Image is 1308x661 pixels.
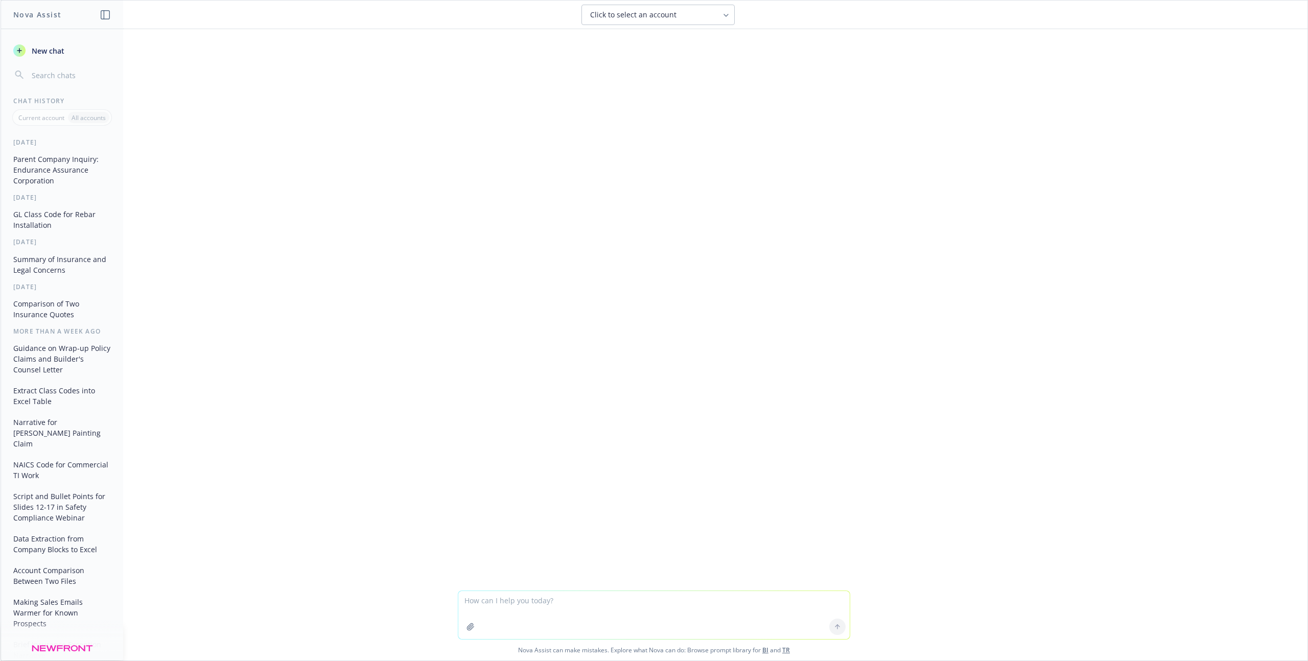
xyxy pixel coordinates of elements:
[9,206,115,233] button: GL Class Code for Rebar Installation
[1,138,123,147] div: [DATE]
[9,488,115,526] button: Script and Bullet Points for Slides 12-17 in Safety Compliance Webinar
[9,594,115,632] button: Making Sales Emails Warmer for Known Prospects
[581,5,735,25] button: Click to select an account
[9,414,115,452] button: Narrative for [PERSON_NAME] Painting Claim
[9,530,115,558] button: Data Extraction from Company Blocks to Excel
[30,68,111,82] input: Search chats
[9,295,115,323] button: Comparison of Two Insurance Quotes
[9,251,115,278] button: Summary of Insurance and Legal Concerns
[590,10,676,20] span: Click to select an account
[30,45,64,56] span: New chat
[1,327,123,336] div: More than a week ago
[18,113,64,122] p: Current account
[72,113,106,122] p: All accounts
[1,238,123,246] div: [DATE]
[9,41,115,60] button: New chat
[13,9,61,20] h1: Nova Assist
[1,97,123,105] div: Chat History
[782,646,790,654] a: TR
[9,562,115,589] button: Account Comparison Between Two Files
[762,646,768,654] a: BI
[9,340,115,378] button: Guidance on Wrap-up Policy Claims and Builder's Counsel Letter
[9,382,115,410] button: Extract Class Codes into Excel Table
[5,640,1303,660] span: Nova Assist can make mistakes. Explore what Nova can do: Browse prompt library for and
[1,282,123,291] div: [DATE]
[1,193,123,202] div: [DATE]
[9,456,115,484] button: NAICS Code for Commercial TI Work
[9,151,115,189] button: Parent Company Inquiry: Endurance Assurance Corporation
